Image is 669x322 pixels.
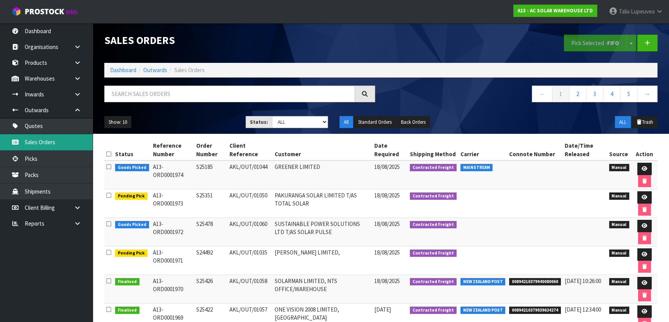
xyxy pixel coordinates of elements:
[115,278,139,286] span: Finalised
[372,140,408,160] th: Date Required
[228,140,273,160] th: Client Reference
[228,275,273,303] td: AKL/OUT/01058
[374,249,400,256] span: 18/08/2025
[410,278,457,286] span: Contracted Freight
[273,160,372,189] td: GREENER LIMITED
[632,116,657,128] button: Trash
[619,8,630,15] span: Talia
[110,66,136,74] a: Dashboard
[609,278,630,286] span: Manual
[174,66,205,74] span: Sales Orders
[410,221,457,229] span: Contracted Freight
[115,250,148,257] span: Pending Pick
[607,140,632,160] th: Source
[228,189,273,218] td: AKL/OUT/01050
[374,306,391,313] span: [DATE]
[194,140,227,160] th: Order Number
[151,189,195,218] td: A13-ORD0001973
[228,246,273,275] td: AKL/OUT/01035
[620,86,637,102] a: 5
[609,307,630,314] span: Manual
[569,86,586,102] a: 2
[374,163,400,170] span: 18/08/2025
[518,7,593,14] strong: A13 - AC SOLAR WAREHOUSE LTD
[273,246,372,275] td: [PERSON_NAME] LIMITED,
[513,5,597,17] a: A13 - AC SOLAR WAREHOUSE LTD
[410,164,457,172] span: Contracted Freight
[340,116,353,128] button: All
[564,35,627,51] button: Pick Selected -FIFO
[194,275,227,303] td: S25426
[250,119,268,125] strong: Status:
[532,86,552,102] a: ←
[143,66,167,74] a: Outwards
[273,140,372,160] th: Customer
[563,140,607,160] th: Date/Time Released
[387,86,657,105] nav: Page navigation
[228,160,273,189] td: AKL/OUT/01044
[507,140,563,160] th: Connote Number
[194,246,227,275] td: S24492
[104,86,355,102] input: Search sales orders
[410,250,457,257] span: Contracted Freight
[609,250,630,257] span: Manual
[410,307,457,314] span: Contracted Freight
[509,307,561,314] span: 00894210379939634274
[66,8,78,16] small: WMS
[374,220,400,228] span: 18/08/2025
[374,192,400,199] span: 18/08/2025
[115,192,148,200] span: Pending Pick
[609,221,630,229] span: Manual
[460,278,506,286] span: NEW ZEALAND POST
[273,275,372,303] td: SOLARMAN LIMITED, NTS OFFICE/WAREHOUSE
[354,116,396,128] button: Standard Orders
[25,7,64,17] span: ProStock
[603,86,620,102] a: 4
[194,189,227,218] td: S25351
[113,140,151,160] th: Status
[115,164,149,172] span: Goods Picked
[273,218,372,246] td: SUSTAINABLE POWER SOLUTIONS LTD T/AS SOLAR PULSE
[104,116,131,128] button: Show: 10
[151,140,195,160] th: Reference Number
[609,164,630,172] span: Manual
[615,116,631,128] button: ALL
[565,306,601,313] span: [DATE] 12:34:00
[609,192,630,200] span: Manual
[374,277,400,285] span: 18/08/2025
[151,246,195,275] td: A13-ORD0001971
[565,277,601,285] span: [DATE] 10:26:00
[586,86,603,102] a: 3
[631,8,655,15] span: Lupeuvea
[151,218,195,246] td: A13-ORD0001972
[397,116,430,128] button: Back Orders
[104,35,375,46] h1: Sales Orders
[115,307,139,314] span: Finalised
[273,189,372,218] td: PAKURANGA SOLAR LIMITED T/AS TOTAL SOLAR
[631,140,657,160] th: Action
[151,160,195,189] td: A13-ORD0001974
[408,140,458,160] th: Shipping Method
[151,275,195,303] td: A13-ORD0001970
[458,140,508,160] th: Carrier
[460,307,506,314] span: NEW ZEALAND POST
[637,86,657,102] a: →
[194,218,227,246] td: S25478
[12,7,21,16] img: cube-alt.png
[509,278,561,286] span: 00894210379940080060
[228,218,273,246] td: AKL/OUT/01060
[194,160,227,189] td: S25185
[460,164,493,172] span: MAINSTREAM
[115,221,149,229] span: Goods Picked
[410,192,457,200] span: Contracted Freight
[552,86,569,102] a: 1
[607,39,619,47] strong: FIFO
